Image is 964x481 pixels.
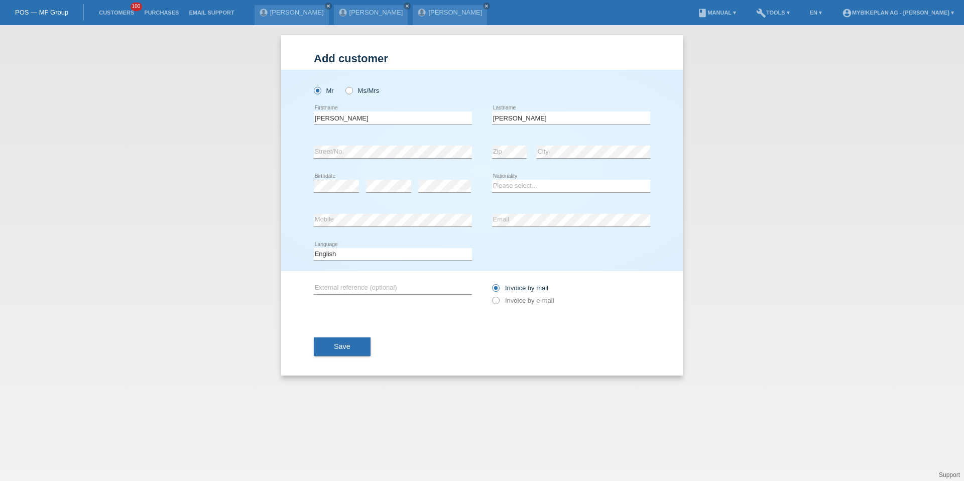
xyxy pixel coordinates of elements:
label: Invoice by mail [492,284,548,292]
span: 100 [131,3,143,11]
i: close [326,4,331,9]
input: Invoice by e-mail [492,297,499,309]
i: close [484,4,489,9]
input: Invoice by mail [492,284,499,297]
a: [PERSON_NAME] [270,9,324,16]
label: Invoice by e-mail [492,297,554,304]
label: Ms/Mrs [345,87,379,94]
a: POS — MF Group [15,9,68,16]
i: close [405,4,410,9]
a: Purchases [139,10,184,16]
i: build [756,8,766,18]
a: Email Support [184,10,239,16]
label: Mr [314,87,334,94]
a: account_circleMybikeplan AG - [PERSON_NAME] ▾ [837,10,959,16]
a: buildTools ▾ [751,10,795,16]
a: EN ▾ [805,10,827,16]
a: close [483,3,490,10]
a: [PERSON_NAME] [428,9,482,16]
h1: Add customer [314,52,650,65]
a: close [325,3,332,10]
a: Support [939,471,960,478]
a: close [404,3,411,10]
span: Save [334,342,350,350]
a: [PERSON_NAME] [349,9,403,16]
i: book [697,8,707,18]
button: Save [314,337,371,356]
i: account_circle [842,8,852,18]
a: bookManual ▾ [692,10,741,16]
input: Mr [314,87,320,93]
a: Customers [94,10,139,16]
input: Ms/Mrs [345,87,352,93]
